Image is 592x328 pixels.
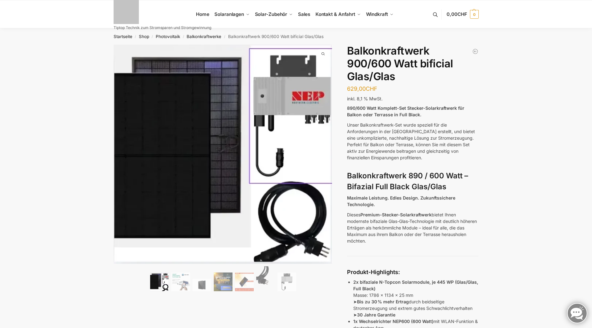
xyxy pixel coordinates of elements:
[366,11,388,17] span: Windkraft
[156,34,180,39] a: Photovoltaik
[298,11,311,17] span: Sales
[353,319,433,324] strong: 1x Wechselrichter NEP600 (600 Watt)
[347,122,478,161] p: Unser Balkonkraftwerk-Set wurde speziell für die Anforderungen in der [GEOGRAPHIC_DATA] erstellt,...
[347,171,468,191] strong: Balkonkraftwerk 890 / 600 Watt – Bifazial Full Black Glas/Glas
[214,11,244,17] span: Solaranlagen
[171,273,190,291] img: Balkonkraftwerk 900/600 Watt bificial Glas/Glas – Bild 2
[472,48,478,55] a: Balkonkraftwerk 1780 Watt mit 4 KWh Zendure Batteriespeicher Notstrom fähig
[347,45,478,83] h1: Balkonkraftwerk 900/600 Watt bificial Glas/Glas
[102,28,490,45] nav: Breadcrumb
[347,195,455,207] strong: Maximale Leistung. Edles Design. Zukunftssichere Technologie.
[347,85,377,92] bdi: 629,00
[447,5,478,24] a: 0,00CHF 0
[347,269,400,275] strong: Produkt-Highlights:
[150,273,169,291] img: Bificiales Hochleistungsmodul
[212,0,252,28] a: Solaranlagen
[457,11,467,17] span: CHF
[277,273,296,291] img: Balkonkraftwerk 900/600 Watt bificial Glas/Glas – Bild 7
[114,34,132,39] a: Startseite
[255,11,287,17] span: Solar-Zubehör
[252,0,295,28] a: Solar-Zubehör
[221,34,228,39] span: /
[187,34,221,39] a: Balkonkraftwerke
[347,96,383,101] span: inkl. 8,1 % MwSt.
[132,34,139,39] span: /
[139,34,149,39] a: Shop
[316,11,355,17] span: Kontakt & Anfahrt
[353,279,478,291] strong: 2x bifaziale N-Topcon Solarmodule, je 445 WP (Glas/Glas, Full Black)
[313,0,363,28] a: Kontakt & Anfahrt
[357,299,409,304] strong: Bis zu 30 % mehr Ertrag
[347,105,464,117] strong: 890/600 Watt Komplett-Set Stecker-Solarkraftwerk für Balkon oder Terrasse in Full Black.
[235,273,254,291] img: Bificial 30 % mehr Leistung
[360,212,432,217] strong: Premium-Stecker-Solarkraftwerk
[193,279,211,291] img: Maysun
[447,11,467,17] span: 0,00
[114,26,211,30] p: Tiptop Technik zum Stromsparen und Stromgewinnung
[214,273,232,291] img: Balkonkraftwerk 900/600 Watt bificial Glas/Glas – Bild 4
[256,266,275,291] img: Anschlusskabel-3meter_schweizer-stecker
[295,0,313,28] a: Sales
[353,279,478,318] p: Masse: 1786 x 1134 x 25 mm ➤ durch beidseitige Stromerzeugung und extrem gutes Schwachlichtverhal...
[149,34,156,39] span: /
[114,45,333,264] img: Balkonkraftwerk 900/600 Watt bificial Glas/Glas 1
[363,0,396,28] a: Windkraft
[180,34,187,39] span: /
[332,45,551,263] img: Balkonkraftwerk 900/600 Watt bificial Glas/Glas 3
[470,10,479,19] span: 0
[357,312,395,317] strong: 30 Jahre Garantie
[347,211,478,244] p: Dieses bietet Ihnen modernste bifaziale Glas-Glas-Technologie mit deutlich höheren Erträgen als h...
[366,85,377,92] span: CHF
